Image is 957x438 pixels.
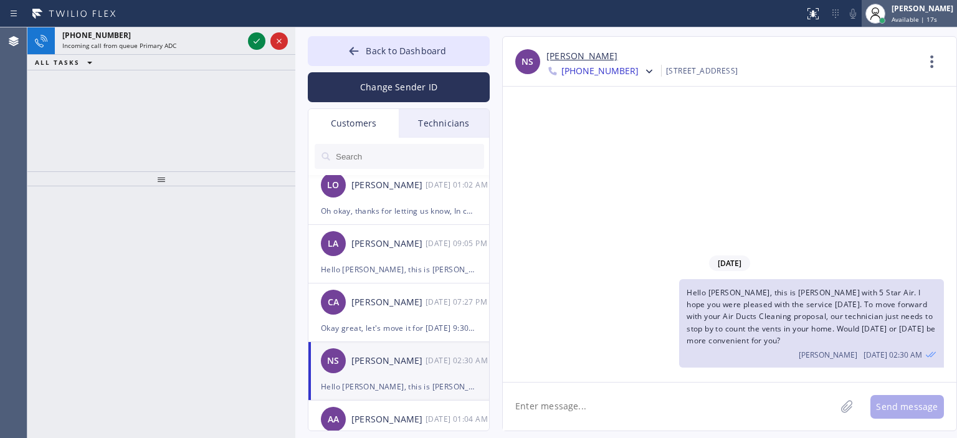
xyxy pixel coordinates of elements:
[351,354,426,368] div: [PERSON_NAME]
[687,287,935,346] span: Hello [PERSON_NAME], this is [PERSON_NAME] with 5 Star Air. I hope you were pleased with the serv...
[399,109,489,138] div: Technicians
[328,295,339,310] span: CA
[351,237,426,251] div: [PERSON_NAME]
[328,237,338,251] span: LA
[679,279,944,368] div: 09/19/2025 9:30 AM
[366,45,446,57] span: Back to Dashboard
[561,65,639,80] span: [PHONE_NUMBER]
[248,32,265,50] button: Accept
[308,36,490,66] button: Back to Dashboard
[321,321,477,335] div: Okay great, let's move it for [DATE] 9:30-12 and our technician will call/text you once he's on h...
[426,353,490,368] div: 09/19/2025 9:30 AM
[62,30,131,40] span: [PHONE_NUMBER]
[892,15,937,24] span: Available | 17s
[521,55,533,69] span: NS
[327,178,339,193] span: LO
[308,109,399,138] div: Customers
[426,236,490,250] div: 09/22/2025 9:05 AM
[426,412,490,426] div: 09/19/2025 9:04 AM
[351,295,426,310] div: [PERSON_NAME]
[35,58,80,67] span: ALL TASKS
[864,350,922,360] span: [DATE] 02:30 AM
[321,379,477,394] div: Hello [PERSON_NAME], this is [PERSON_NAME] with 5 Star Air. I hope you were pleased with the serv...
[844,5,862,22] button: Mute
[351,178,426,193] div: [PERSON_NAME]
[870,395,944,419] button: Send message
[709,255,750,271] span: [DATE]
[270,32,288,50] button: Reject
[546,49,617,64] a: [PERSON_NAME]
[327,354,339,368] span: NS
[308,72,490,102] button: Change Sender ID
[62,41,176,50] span: Incoming call from queue Primary ADC
[799,350,857,360] span: [PERSON_NAME]
[666,64,738,78] div: [STREET_ADDRESS]
[321,262,477,277] div: Hello [PERSON_NAME], this is [PERSON_NAME] from Air Ducts Cleaning. We have estimate appointment ...
[892,3,953,14] div: [PERSON_NAME]
[351,412,426,427] div: [PERSON_NAME]
[27,55,105,70] button: ALL TASKS
[328,412,339,427] span: AA
[335,144,484,169] input: Search
[426,295,490,309] div: 09/22/2025 9:27 AM
[321,204,477,218] div: Oh okay, thanks for letting us know, In case if you need any help feel free to contact us back at...
[426,178,490,192] div: 09/22/2025 9:02 AM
